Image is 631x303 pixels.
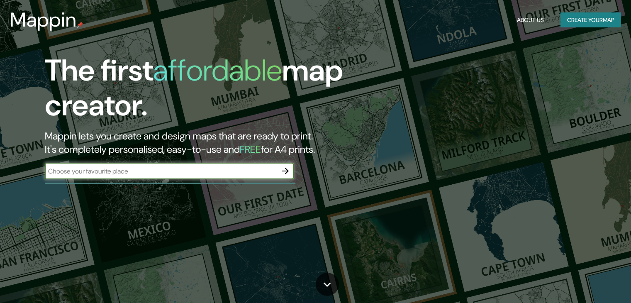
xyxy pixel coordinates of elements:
input: Choose your favourite place [45,166,277,176]
iframe: Help widget launcher [557,271,622,294]
h1: affordable [153,51,282,90]
h3: Mappin [10,8,77,32]
button: Create yourmap [560,12,621,28]
h5: FREE [240,143,261,156]
h2: Mappin lets you create and design maps that are ready to print. It's completely personalised, eas... [45,130,361,156]
h1: The first map creator. [45,53,361,130]
button: About Us [514,12,547,28]
img: mappin-pin [77,22,83,28]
